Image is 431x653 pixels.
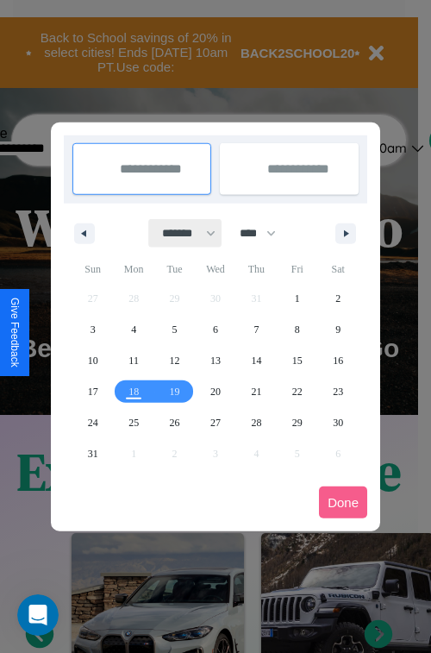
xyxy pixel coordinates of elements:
button: 1 [277,283,317,314]
span: 27 [210,407,221,438]
span: 7 [253,314,259,345]
button: 10 [72,345,113,376]
button: 7 [236,314,277,345]
button: 14 [236,345,277,376]
span: 31 [88,438,98,469]
span: 17 [88,376,98,407]
button: 26 [154,407,195,438]
span: 19 [170,376,180,407]
div: Give Feedback [9,298,21,367]
button: 24 [72,407,113,438]
span: 11 [128,345,139,376]
button: 5 [154,314,195,345]
button: 12 [154,345,195,376]
span: 13 [210,345,221,376]
span: 6 [213,314,218,345]
span: 30 [333,407,343,438]
button: 3 [72,314,113,345]
span: 2 [335,283,340,314]
button: 2 [318,283,359,314]
span: 20 [210,376,221,407]
button: 13 [195,345,235,376]
span: 10 [88,345,98,376]
span: Sat [318,255,359,283]
span: 5 [172,314,178,345]
span: 1 [295,283,300,314]
button: 23 [318,376,359,407]
button: 15 [277,345,317,376]
span: 15 [292,345,303,376]
button: 18 [113,376,153,407]
span: Mon [113,255,153,283]
span: 12 [170,345,180,376]
span: 16 [333,345,343,376]
span: Fri [277,255,317,283]
button: 19 [154,376,195,407]
span: 29 [292,407,303,438]
span: 22 [292,376,303,407]
button: 28 [236,407,277,438]
span: Thu [236,255,277,283]
button: Done [319,487,367,518]
span: 26 [170,407,180,438]
span: 24 [88,407,98,438]
button: 22 [277,376,317,407]
button: 25 [113,407,153,438]
span: 3 [91,314,96,345]
button: 31 [72,438,113,469]
span: 25 [128,407,139,438]
span: 23 [333,376,343,407]
span: 21 [251,376,261,407]
button: 6 [195,314,235,345]
button: 17 [72,376,113,407]
span: Tue [154,255,195,283]
span: 14 [251,345,261,376]
span: Sun [72,255,113,283]
span: 8 [295,314,300,345]
button: 27 [195,407,235,438]
span: 28 [251,407,261,438]
span: Wed [195,255,235,283]
button: 30 [318,407,359,438]
button: 4 [113,314,153,345]
span: 4 [131,314,136,345]
span: 9 [335,314,340,345]
button: 20 [195,376,235,407]
button: 11 [113,345,153,376]
span: 18 [128,376,139,407]
iframe: Intercom live chat [17,594,59,636]
button: 9 [318,314,359,345]
button: 8 [277,314,317,345]
button: 21 [236,376,277,407]
button: 29 [277,407,317,438]
button: 16 [318,345,359,376]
